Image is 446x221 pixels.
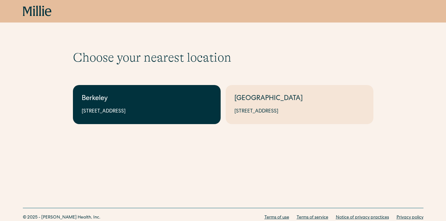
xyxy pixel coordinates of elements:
[82,108,212,115] div: [STREET_ADDRESS]
[82,94,212,104] div: Berkeley
[73,50,373,65] h1: Choose your nearest location
[336,214,389,221] a: Notice of privacy practices
[264,214,289,221] a: Terms of use
[234,108,365,115] div: [STREET_ADDRESS]
[226,85,373,124] a: [GEOGRAPHIC_DATA][STREET_ADDRESS]
[23,214,100,221] div: © 2025 - [PERSON_NAME] Health, Inc.
[234,94,365,104] div: [GEOGRAPHIC_DATA]
[73,85,221,124] a: Berkeley[STREET_ADDRESS]
[297,214,328,221] a: Terms of service
[397,214,423,221] a: Privacy policy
